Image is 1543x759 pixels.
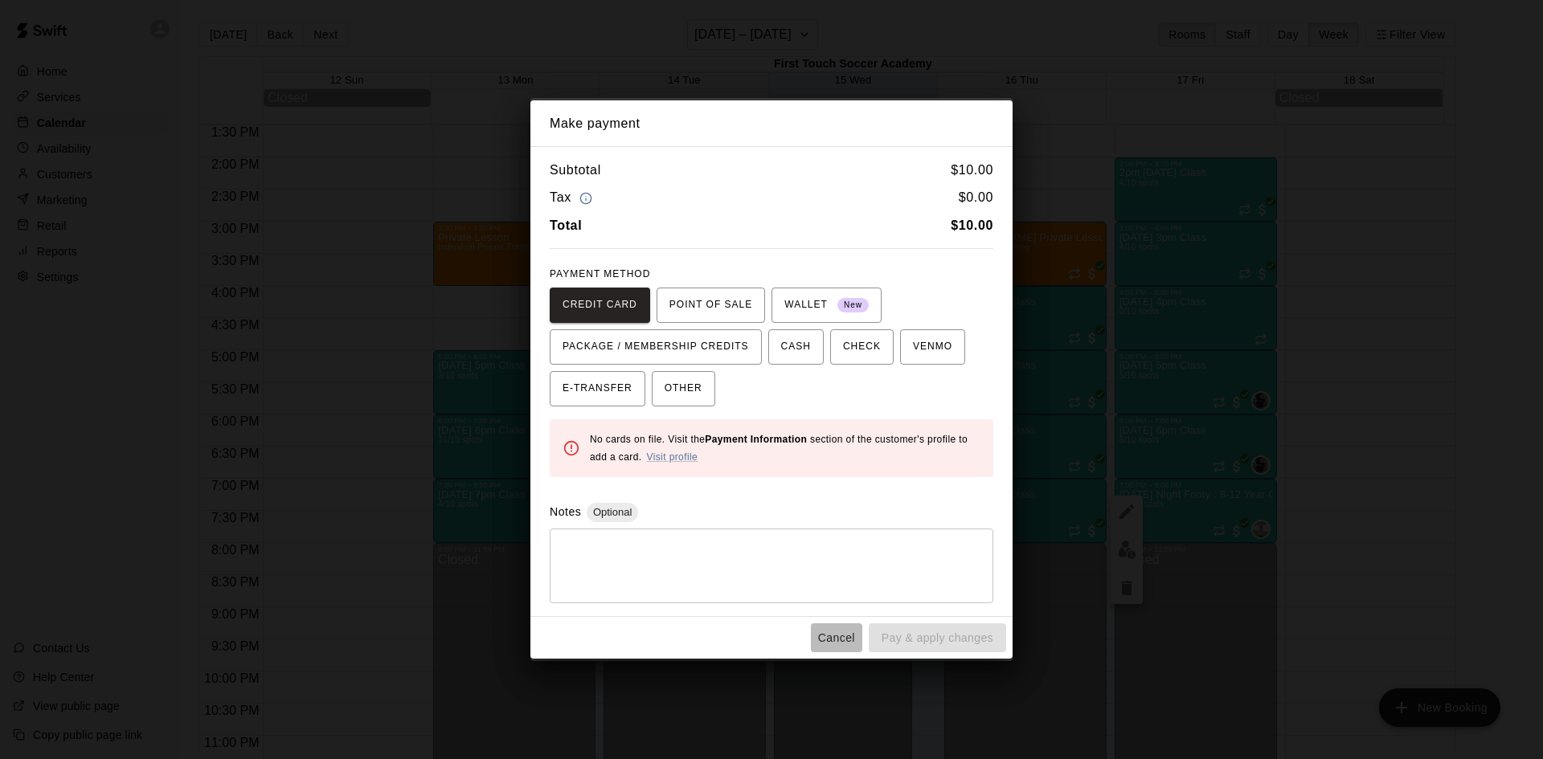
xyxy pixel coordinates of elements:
[843,334,881,360] span: CHECK
[550,218,582,232] b: Total
[913,334,952,360] span: VENMO
[530,100,1013,147] h2: Make payment
[811,623,862,653] button: Cancel
[669,292,752,318] span: POINT OF SALE
[563,292,637,318] span: CREDIT CARD
[590,434,968,463] span: No cards on file. Visit the section of the customer's profile to add a card.
[652,371,715,406] button: OTHER
[959,187,993,209] h6: $ 0.00
[951,160,993,181] h6: $ 10.00
[563,376,632,402] span: E-TRANSFER
[771,288,882,323] button: WALLET New
[550,371,645,406] button: E-TRANSFER
[587,506,638,518] span: Optional
[665,376,702,402] span: OTHER
[830,329,894,365] button: CHECK
[781,334,811,360] span: CASH
[550,268,650,280] span: PAYMENT METHOD
[550,160,601,181] h6: Subtotal
[550,187,596,209] h6: Tax
[900,329,965,365] button: VENMO
[550,505,581,518] label: Notes
[705,434,807,445] b: Payment Information
[768,329,824,365] button: CASH
[550,329,762,365] button: PACKAGE / MEMBERSHIP CREDITS
[784,292,869,318] span: WALLET
[563,334,749,360] span: PACKAGE / MEMBERSHIP CREDITS
[951,218,993,232] b: $ 10.00
[837,295,869,316] span: New
[657,288,765,323] button: POINT OF SALE
[646,451,698,463] a: Visit profile
[550,288,650,323] button: CREDIT CARD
